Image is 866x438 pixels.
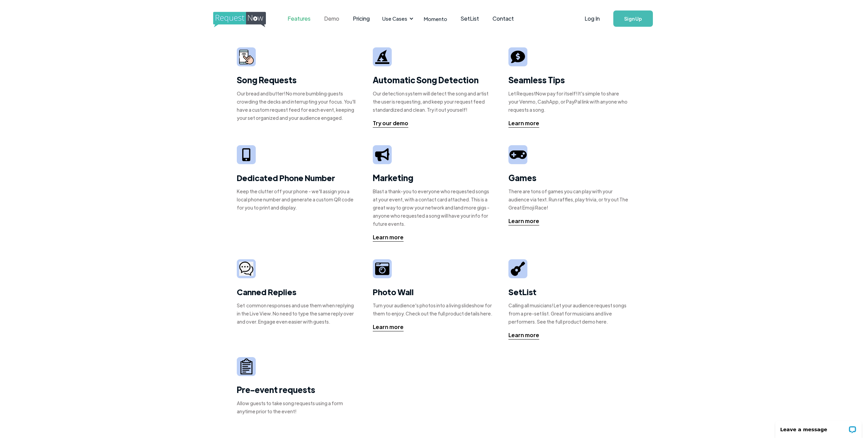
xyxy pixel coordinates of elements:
[508,217,539,225] a: Learn more
[508,172,537,183] strong: Games
[508,301,629,326] div: Calling all musicians! Let your audience request songs from a pre-set list. Great for musicians a...
[373,119,408,127] div: Try our demo
[237,74,297,85] strong: Song Requests
[375,148,389,161] img: megaphone
[508,331,539,340] a: Learn more
[373,119,408,128] a: Try our demo
[237,301,358,326] div: Set common responses and use them when replying in the Live View. No need to type the same reply ...
[237,286,296,297] strong: Canned Replies
[373,74,479,85] strong: Automatic Song Detection
[317,8,346,29] a: Demo
[373,89,494,114] div: Our detection system will detect the song and artist the user is requesting, and keep your reques...
[486,8,521,29] a: Contact
[237,89,358,122] div: Our bread and butter! No more bumbling guests crowding the decks and interrupting your focus. You...
[508,119,539,127] div: Learn more
[508,119,539,128] a: Learn more
[373,187,494,228] div: Blast a thank-you to everyone who requested songs at your event, with a contact card attached. Th...
[771,417,866,438] iframe: LiveChat chat widget
[508,286,537,297] strong: SetList
[511,50,525,64] img: tip sign
[237,172,335,183] strong: Dedicated Phone Number
[508,89,629,114] div: Let RequestNow pay for itself! It's simple to share your Venmo, CashApp, or PayPal link with anyo...
[382,15,407,22] div: Use Cases
[375,50,389,64] img: wizard hat
[373,233,404,242] a: Learn more
[508,187,629,212] div: There are tons of games you can play with your audience via text. Run raffles, play trivia, or tr...
[373,323,404,331] a: Learn more
[508,74,565,85] strong: Seamless Tips
[373,286,414,297] strong: Photo Wall
[213,12,264,25] a: home
[373,172,413,183] strong: Marketing
[237,384,315,395] strong: Pre-event requests
[511,262,525,276] img: guitar
[375,262,389,276] img: camera icon
[239,50,254,64] img: smarphone
[242,148,250,161] img: iphone
[281,8,317,29] a: Features
[346,8,377,29] a: Pricing
[509,148,526,161] img: video game
[417,9,454,29] a: Momento
[237,399,358,415] div: Allow guests to take song requests using a form anytime prior to the event!
[454,8,486,29] a: SetList
[378,8,415,29] div: Use Cases
[373,233,404,241] div: Learn more
[213,12,278,27] img: requestnow logo
[578,7,607,30] a: Log In
[373,301,494,317] div: Turn your audience's photos into a living slideshow for them to enjoy. Check out the full product...
[239,262,253,276] img: camera icon
[613,10,653,27] a: Sign Up
[237,187,358,212] div: Keep the clutter off your phone - we'll assign you a local phone number and generate a custom QR ...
